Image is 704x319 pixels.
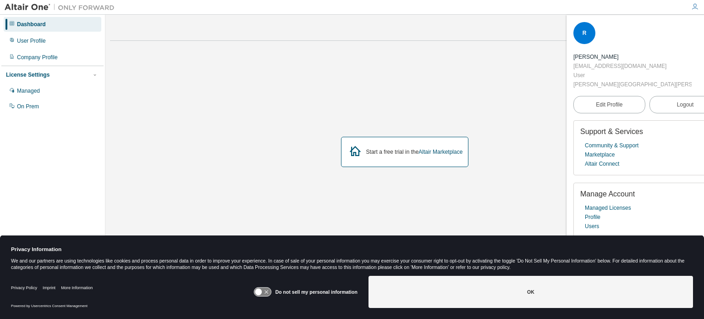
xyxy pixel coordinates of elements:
div: [EMAIL_ADDRESS][DOMAIN_NAME] [573,62,692,71]
div: Managed [17,87,40,95]
a: Community & Support [585,141,638,150]
div: On Prem [17,103,39,110]
span: Edit Profile [596,101,622,108]
div: Company Profile [17,54,58,61]
div: License Settings [6,71,49,78]
img: Altair One [5,3,119,12]
span: R [583,30,587,36]
span: Logout [677,100,694,109]
div: [PERSON_NAME][GEOGRAPHIC_DATA][PERSON_NAME] [573,80,692,89]
a: Edit Profile [573,96,645,113]
span: Support & Services [580,128,643,135]
a: Profile [585,213,600,222]
div: Dashboard [17,21,46,28]
a: Managed Licenses [585,203,631,213]
a: Users [585,222,599,231]
a: Altair Marketplace [418,149,462,155]
div: User [573,71,692,80]
a: Altair Connect [585,159,619,168]
a: Marketplace [585,150,615,159]
span: Manage Account [580,190,635,198]
div: Reid Manderano [573,52,692,62]
div: User Profile [17,37,46,45]
div: Start a free trial in the [366,148,463,156]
